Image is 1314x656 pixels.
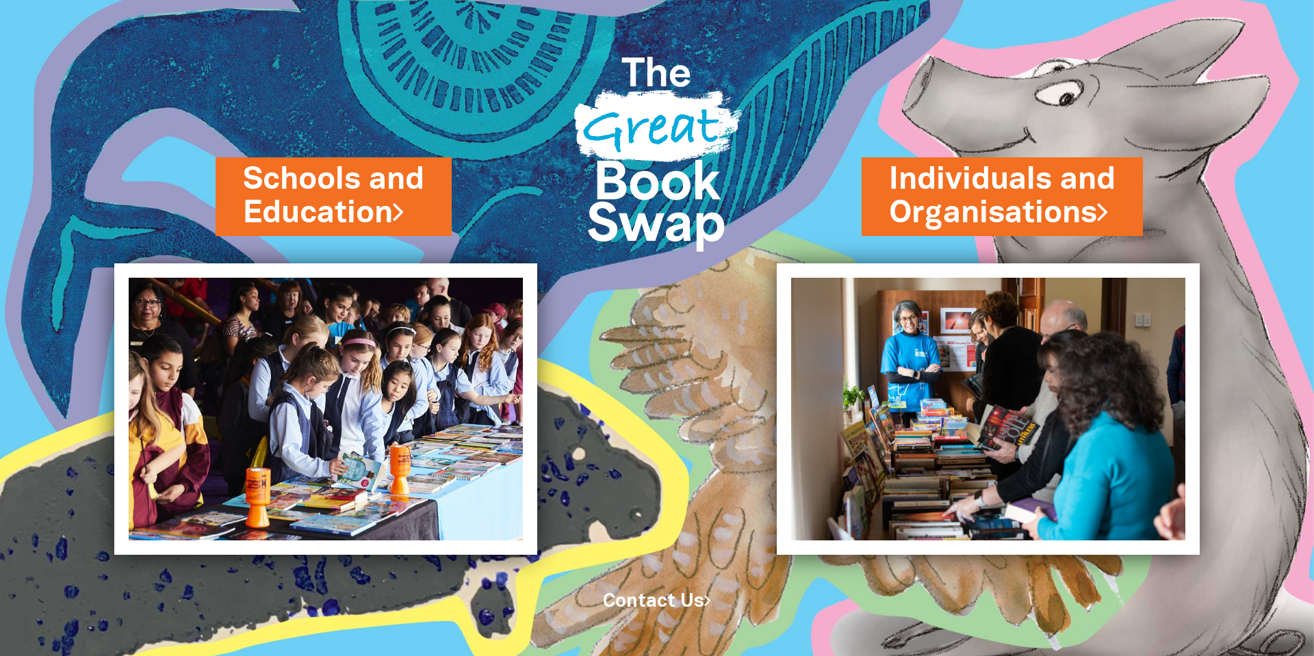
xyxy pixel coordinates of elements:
a: Individuals andOrganisations [889,158,1116,235]
img: Great Bookswap logo [558,16,756,280]
a: Schools andEducation [243,158,424,235]
a: Contact Us [603,593,711,610]
img: Individuals and Organisations [777,263,1200,555]
img: Schools and Education [114,263,537,555]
